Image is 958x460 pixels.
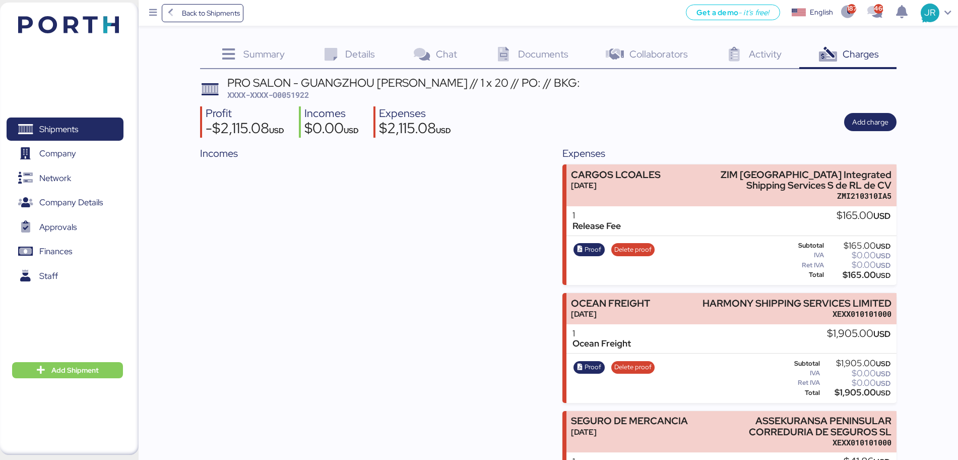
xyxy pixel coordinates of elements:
[629,47,688,61] span: Collaborators
[782,271,824,278] div: Total
[51,364,99,376] span: Add Shipment
[7,118,123,141] a: Shipments
[39,122,78,137] span: Shipments
[782,389,820,396] div: Total
[304,106,359,121] div: Incomes
[39,220,77,235] span: Approvals
[822,379,890,387] div: $0.00
[243,47,285,61] span: Summary
[571,309,650,319] div: [DATE]
[145,5,162,22] button: Menu
[749,47,782,61] span: Activity
[345,47,375,61] span: Details
[822,370,890,377] div: $0.00
[304,121,359,138] div: $0.00
[7,264,123,287] a: Staff
[162,4,244,22] a: Back to Shipments
[822,360,890,367] div: $1,905.00
[822,389,890,396] div: $1,905.00
[782,262,824,269] div: Ret IVA
[611,243,655,256] button: Delete proof
[826,252,890,259] div: $0.00
[227,90,309,100] span: XXXX-XXXX-O0051922
[876,251,890,260] span: USD
[876,271,890,280] span: USD
[39,195,103,210] span: Company Details
[571,427,688,437] div: [DATE]
[379,121,451,138] div: $2,115.08
[7,215,123,239] a: Approvals
[614,362,652,373] span: Delete proof
[614,244,652,255] span: Delete proof
[7,142,123,165] a: Company
[39,244,72,259] span: Finances
[702,309,891,319] div: XEXX010101000
[571,416,688,426] div: SEGURO DE MERCANCIA
[699,191,892,201] div: ZMI210310IA5
[571,180,661,191] div: [DATE]
[39,171,71,186] span: Network
[876,261,890,270] span: USD
[269,126,284,135] span: USD
[436,126,451,135] span: USD
[837,210,890,221] div: $165.00
[572,328,631,339] div: 1
[844,113,897,131] button: Add charge
[227,77,580,88] div: PRO SALON - GUANGZHOU [PERSON_NAME] // 1 x 20 // PO: // BKG:
[876,359,890,368] span: USD
[702,298,891,309] div: HARMONY SHIPPING SERVICES LIMITED
[572,221,621,232] div: Release Fee
[344,126,359,135] span: USD
[585,244,601,255] span: Proof
[843,47,879,61] span: Charges
[852,116,888,128] span: Add charge
[826,261,890,269] div: $0.00
[782,379,820,386] div: Ret IVA
[571,298,650,309] div: OCEAN FREIGHT
[573,243,605,256] button: Proof
[782,360,820,367] div: Subtotal
[436,47,457,61] span: Chat
[562,146,897,161] div: Expenses
[206,121,284,138] div: -$2,115.08
[7,166,123,190] a: Network
[699,416,892,437] div: ASSEKURANSA PENINSULAR CORREDURIA DE SEGUROS SL
[873,328,890,339] span: USD
[876,388,890,397] span: USD
[571,169,661,180] div: CARGOS LCOALES
[12,362,123,378] button: Add Shipment
[699,437,892,448] div: XEXX010101000
[826,242,890,250] div: $165.00
[924,6,935,19] span: JR
[200,146,534,161] div: Incomes
[7,191,123,214] a: Company Details
[572,210,621,221] div: 1
[7,240,123,263] a: Finances
[782,370,820,377] div: IVA
[876,242,890,251] span: USD
[182,7,240,19] span: Back to Shipments
[572,338,631,349] div: Ocean Freight
[379,106,451,121] div: Expenses
[826,271,890,279] div: $165.00
[873,210,890,221] span: USD
[611,361,655,374] button: Delete proof
[782,252,824,259] div: IVA
[876,369,890,378] span: USD
[573,361,605,374] button: Proof
[782,242,824,249] div: Subtotal
[699,169,892,191] div: ZIM [GEOGRAPHIC_DATA] Integrated Shipping Services S de RL de CV
[585,362,601,373] span: Proof
[810,7,833,18] div: English
[39,269,58,283] span: Staff
[518,47,568,61] span: Documents
[206,106,284,121] div: Profit
[827,328,890,339] div: $1,905.00
[876,379,890,388] span: USD
[39,146,76,161] span: Company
